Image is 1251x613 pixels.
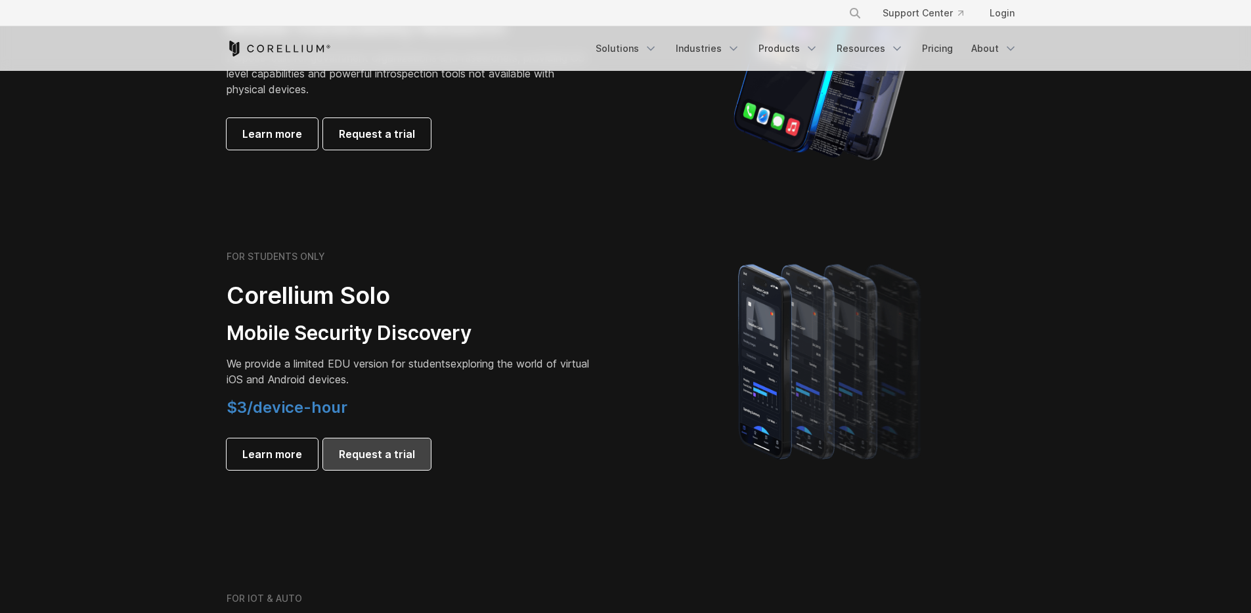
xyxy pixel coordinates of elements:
a: About [963,37,1025,60]
p: exploring the world of virtual iOS and Android devices. [227,356,594,387]
a: Resources [829,37,911,60]
h6: FOR STUDENTS ONLY [227,251,325,263]
span: Request a trial [339,446,415,462]
span: Learn more [242,126,302,142]
a: Corellium Home [227,41,331,56]
a: Solutions [588,37,665,60]
a: Pricing [914,37,961,60]
span: We provide a limited EDU version for students [227,357,450,370]
a: Learn more [227,438,318,470]
a: Industries [668,37,748,60]
span: Request a trial [339,126,415,142]
a: Request a trial [323,118,431,150]
a: Support Center [872,1,974,25]
h3: Mobile Security Discovery [227,321,594,346]
h6: FOR IOT & AUTO [227,593,302,604]
a: Learn more [227,118,318,150]
h2: Corellium Solo [227,281,594,310]
a: Products [751,37,826,60]
button: Search [843,1,867,25]
span: Learn more [242,446,302,462]
span: $3/device-hour [227,398,347,417]
p: Purpose-built for government organizations and researchers, providing OS-level capabilities and p... [227,50,594,97]
a: Request a trial [323,438,431,470]
a: Login [979,1,1025,25]
img: A lineup of four iPhone models becoming more gradient and blurred [712,245,952,475]
div: Navigation Menu [588,37,1025,60]
div: Navigation Menu [833,1,1025,25]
